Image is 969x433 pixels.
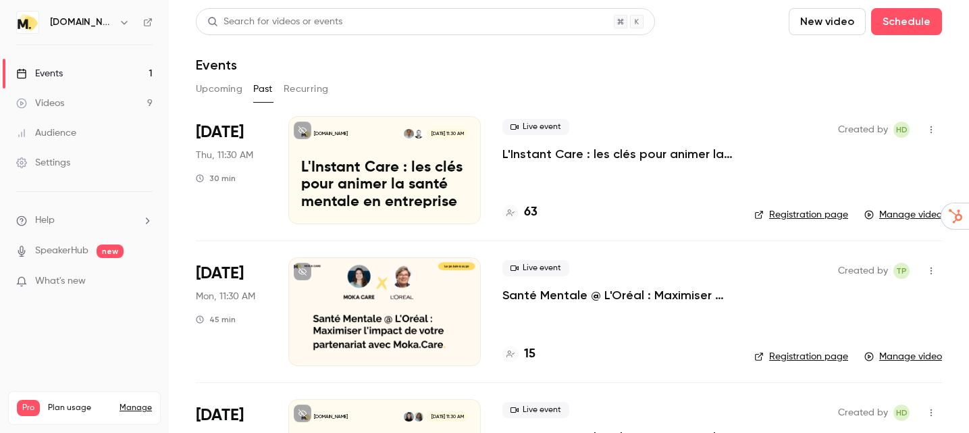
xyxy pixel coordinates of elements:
[196,78,242,100] button: Upcoming
[16,213,153,228] li: help-dropdown-opener
[196,149,253,162] span: Thu, 11:30 AM
[301,159,468,211] p: L'Instant Care : les clés pour animer la santé mentale en entreprise
[893,263,910,279] span: Theresa Pachmann
[524,345,535,363] h4: 15
[16,156,70,170] div: Settings
[871,8,942,35] button: Schedule
[893,405,910,421] span: Héloïse Delecroix
[35,274,86,288] span: What's new
[284,78,329,100] button: Recurring
[136,276,153,288] iframe: Noticeable Trigger
[196,173,236,184] div: 30 min
[48,403,111,413] span: Plan usage
[196,405,244,426] span: [DATE]
[196,257,267,365] div: Jun 30 Mon, 11:30 AM (Europe/Paris)
[17,11,38,33] img: moka.care
[754,350,848,363] a: Registration page
[427,129,467,138] span: [DATE] 11:30 AM
[502,146,733,162] a: L'Instant Care : les clés pour animer la santé mentale en entreprise
[16,97,64,110] div: Videos
[404,412,413,422] img: Sophia Echkenazi
[838,263,888,279] span: Created by
[253,78,273,100] button: Past
[196,290,255,303] span: Mon, 11:30 AM
[16,126,76,140] div: Audience
[17,400,40,416] span: Pro
[896,263,907,279] span: TP
[50,16,113,29] h6: [DOMAIN_NAME]
[864,208,942,222] a: Manage video
[35,244,88,258] a: SpeakerHub
[16,67,63,80] div: Events
[502,119,569,135] span: Live event
[314,413,348,420] p: [DOMAIN_NAME]
[196,314,236,325] div: 45 min
[896,122,908,138] span: HD
[838,405,888,421] span: Created by
[524,203,538,222] h4: 63
[97,245,124,258] span: new
[502,203,538,222] a: 63
[502,345,535,363] a: 15
[196,116,267,224] div: Sep 18 Thu, 11:30 AM (Europe/Paris)
[414,129,423,138] img: Emile Garnier
[896,405,908,421] span: HD
[502,402,569,418] span: Live event
[196,122,244,143] span: [DATE]
[838,122,888,138] span: Created by
[427,412,467,422] span: [DATE] 11:30 AM
[754,208,848,222] a: Registration page
[502,260,569,276] span: Live event
[35,213,55,228] span: Help
[502,287,733,303] a: Santé Mentale @ L'Oréal : Maximiser l'impact de votre partenariat avec [DOMAIN_NAME]
[196,57,237,73] h1: Events
[196,263,244,284] span: [DATE]
[864,350,942,363] a: Manage video
[120,403,152,413] a: Manage
[414,412,423,422] img: Maeva Atanley
[207,15,342,29] div: Search for videos or events
[314,130,348,137] p: [DOMAIN_NAME]
[789,8,866,35] button: New video
[404,129,413,138] img: Hugo Viguier
[288,116,481,224] a: L'Instant Care : les clés pour animer la santé mentale en entreprise[DOMAIN_NAME]Emile GarnierHug...
[893,122,910,138] span: Héloïse Delecroix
